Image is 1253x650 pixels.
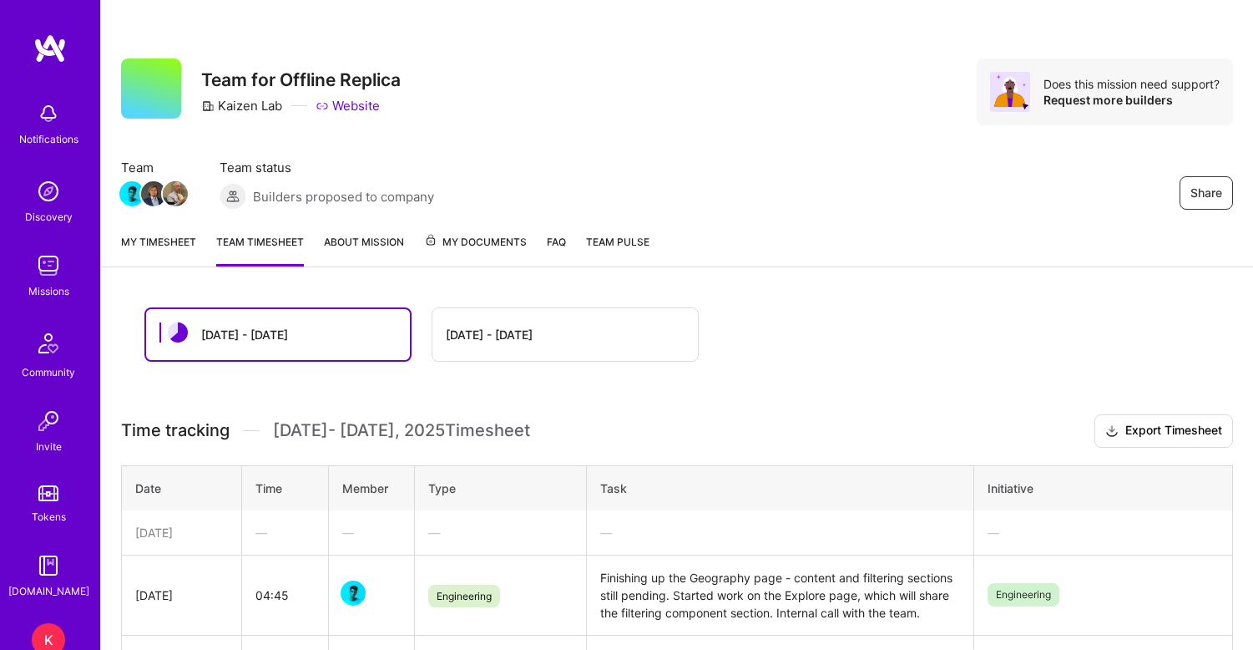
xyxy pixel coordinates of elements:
span: Team status [220,159,434,176]
img: status icon [168,322,188,343]
img: bell [32,97,65,130]
img: Team Member Avatar [163,181,188,206]
button: Share [1180,176,1233,210]
span: Team [121,159,186,176]
i: icon Download [1105,423,1119,440]
div: [DATE] [135,524,228,541]
img: discovery [32,175,65,208]
span: Team Pulse [586,236,649,248]
div: Request more builders [1043,92,1220,108]
span: Time tracking [121,420,230,441]
img: teamwork [32,249,65,282]
a: Team Member Avatar [143,180,164,208]
a: Team Pulse [586,233,649,267]
a: Team timesheet [216,233,304,267]
div: Tokens [32,508,66,526]
th: Type [414,465,586,510]
div: Does this mission need support? [1043,76,1220,92]
img: Avatar [990,72,1030,112]
th: Task [587,465,974,510]
span: Share [1190,185,1222,201]
a: Team Member Avatar [121,180,143,208]
img: tokens [38,485,58,501]
div: — [428,524,573,541]
a: Team Member Avatar [342,579,364,607]
span: Builders proposed to company [253,188,434,206]
a: About Mission [324,233,404,267]
div: [DOMAIN_NAME] [8,582,89,600]
img: Team Member Avatar [341,581,366,606]
div: [DATE] [135,587,228,604]
td: Finishing up the Geography page - content and filtering sections still pending. Started work on t... [587,555,974,635]
div: Discovery [25,208,73,226]
a: Website [316,97,380,114]
span: My Documents [424,233,527,251]
h3: Team for Offline Replica [201,69,401,90]
th: Time [242,465,328,510]
th: Initiative [974,465,1233,510]
div: Invite [36,438,62,455]
div: — [342,524,401,541]
div: — [255,524,314,541]
div: — [988,524,1219,541]
div: [DATE] - [DATE] [201,326,288,343]
img: Team Member Avatar [141,181,166,206]
img: Team Member Avatar [119,181,144,206]
a: My timesheet [121,233,196,267]
div: Community [22,363,75,381]
th: Date [122,465,242,510]
div: Kaizen Lab [201,97,282,114]
td: 04:45 [242,555,328,635]
a: FAQ [547,233,566,267]
span: Engineering [428,585,500,607]
span: Engineering [988,583,1059,607]
th: Member [328,465,414,510]
div: — [600,524,960,541]
img: Community [28,323,68,363]
img: Invite [32,404,65,438]
i: icon CompanyGray [201,99,215,113]
a: Team Member Avatar [164,180,186,208]
div: Notifications [19,130,78,148]
button: Export Timesheet [1094,414,1233,448]
img: logo [33,33,67,63]
img: guide book [32,549,65,582]
span: [DATE] - [DATE] , 2025 Timesheet [273,420,530,441]
div: Missions [28,282,69,300]
img: Builders proposed to company [220,183,246,210]
a: My Documents [424,233,527,267]
div: [DATE] - [DATE] [446,326,533,343]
